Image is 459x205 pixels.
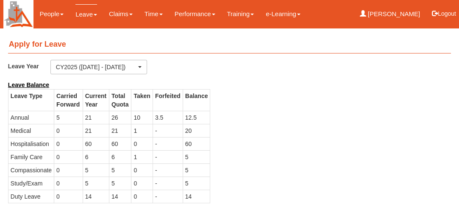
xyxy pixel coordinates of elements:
[183,137,210,150] td: 60
[183,163,210,177] td: 5
[54,163,83,177] td: 0
[8,81,49,88] b: Leave Balance
[109,190,131,203] td: 14
[83,89,109,111] th: Current Year
[109,150,131,163] td: 6
[153,150,183,163] td: -
[83,150,109,163] td: 6
[83,177,109,190] td: 5
[109,163,131,177] td: 5
[54,89,83,111] th: Carried Forward
[153,163,183,177] td: -
[8,163,54,177] td: Compassionate
[8,111,54,124] td: Annual
[109,137,131,150] td: 60
[83,163,109,177] td: 5
[109,124,131,137] td: 21
[83,124,109,137] td: 21
[8,150,54,163] td: Family Care
[227,4,254,24] a: Training
[109,4,133,24] a: Claims
[8,36,451,53] h4: Apply for Leave
[109,111,131,124] td: 26
[8,137,54,150] td: Hospitalisation
[175,4,215,24] a: Performance
[54,111,83,124] td: 5
[50,60,147,74] button: CY2025 ([DATE] - [DATE])
[153,190,183,203] td: -
[83,111,109,124] td: 21
[8,177,54,190] td: Study/Exam
[8,190,54,203] td: Duty Leave
[131,163,153,177] td: 0
[131,89,153,111] th: Taken
[39,4,64,24] a: People
[56,63,136,71] div: CY2025 ([DATE] - [DATE])
[153,124,183,137] td: -
[83,190,109,203] td: 14
[183,190,210,203] td: 14
[153,177,183,190] td: -
[360,4,420,24] a: [PERSON_NAME]
[54,124,83,137] td: 0
[183,124,210,137] td: 20
[131,177,153,190] td: 0
[145,4,163,24] a: Time
[54,177,83,190] td: 0
[54,137,83,150] td: 0
[8,60,50,72] label: Leave Year
[423,171,451,197] iframe: chat widget
[109,177,131,190] td: 5
[266,4,300,24] a: e-Learning
[183,150,210,163] td: 5
[54,190,83,203] td: 0
[75,4,97,24] a: Leave
[131,111,153,124] td: 10
[131,137,153,150] td: 0
[83,137,109,150] td: 60
[8,89,54,111] th: Leave Type
[131,190,153,203] td: 0
[131,150,153,163] td: 1
[153,89,183,111] th: Forfeited
[131,124,153,137] td: 1
[109,89,131,111] th: Total Quota
[54,150,83,163] td: 0
[183,111,210,124] td: 12.5
[183,89,210,111] th: Balance
[183,177,210,190] td: 5
[153,137,183,150] td: -
[153,111,183,124] td: 3.5
[8,124,54,137] td: Medical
